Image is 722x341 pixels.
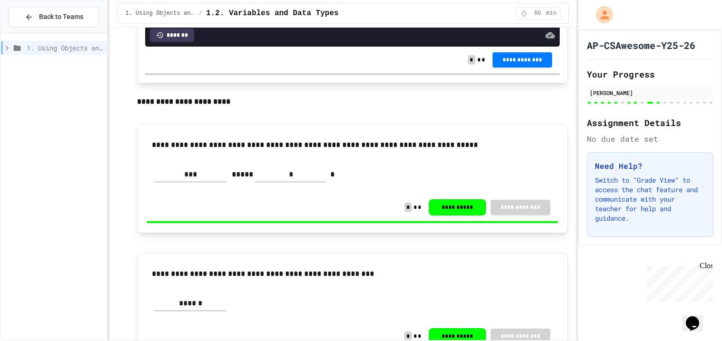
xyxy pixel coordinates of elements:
[199,10,202,17] span: /
[27,43,103,53] span: 1. Using Objects and Methods
[587,133,713,145] div: No due date set
[546,10,557,17] span: min
[39,12,83,22] span: Back to Teams
[595,175,705,223] p: Switch to "Grade View" to access the chat feature and communicate with your teacher for help and ...
[587,116,713,129] h2: Assignment Details
[4,4,66,60] div: Chat with us now!Close
[595,160,705,172] h3: Need Help?
[590,88,711,97] div: [PERSON_NAME]
[530,10,545,17] span: 60
[643,262,712,302] iframe: chat widget
[586,4,615,26] div: My Account
[206,8,338,19] span: 1.2. Variables and Data Types
[682,303,712,331] iframe: chat widget
[587,68,713,81] h2: Your Progress
[125,10,195,17] span: 1. Using Objects and Methods
[587,39,695,52] h1: AP-CSAwesome-Y25-26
